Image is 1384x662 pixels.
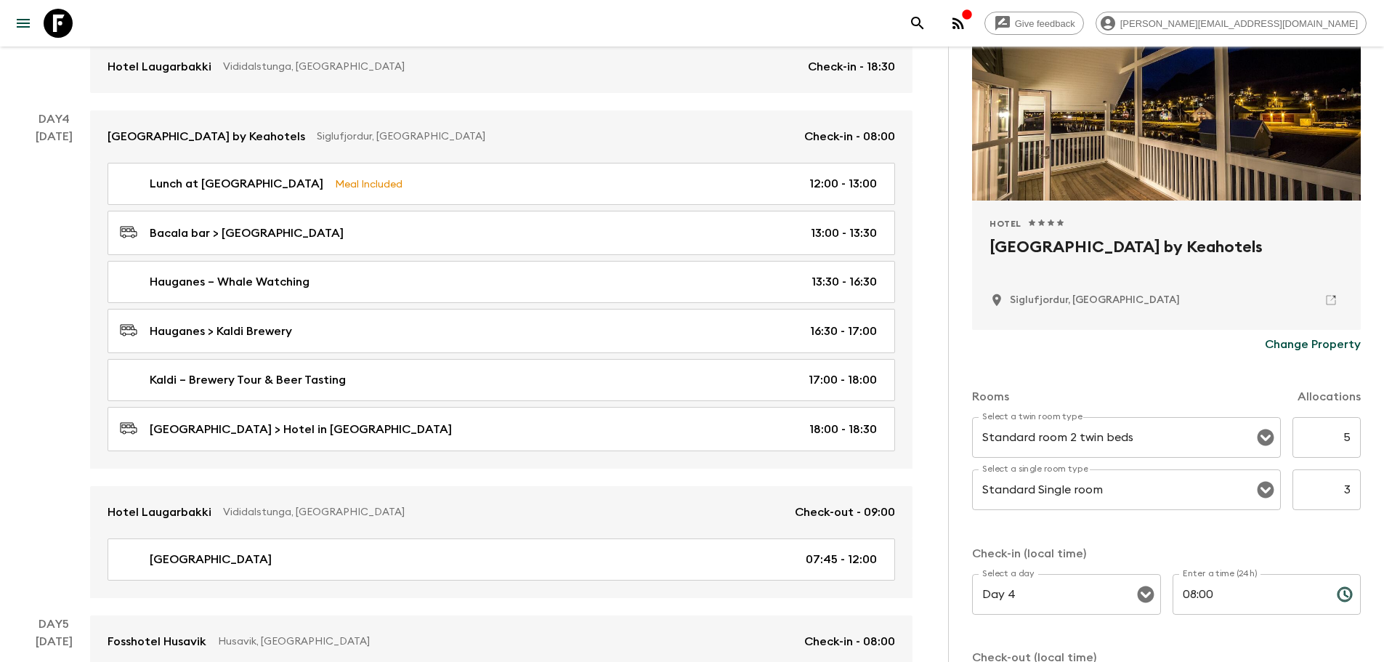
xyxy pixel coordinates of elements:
a: Hauganes > Kaldi Brewery16:30 - 17:00 [108,309,895,353]
div: [DATE] [36,128,73,598]
a: Give feedback [984,12,1084,35]
p: 17:00 - 18:00 [809,371,877,389]
p: [GEOGRAPHIC_DATA] by Keahotels [108,128,305,145]
p: Kaldi – Brewery Tour & Beer Tasting [150,371,346,389]
p: Siglufjordur, [GEOGRAPHIC_DATA] [317,129,793,144]
button: Change Property [1265,330,1361,359]
label: Select a single room type [982,463,1088,475]
p: 07:45 - 12:00 [806,551,877,568]
p: [GEOGRAPHIC_DATA] [150,551,272,568]
a: [GEOGRAPHIC_DATA] > Hotel in [GEOGRAPHIC_DATA]18:00 - 18:30 [108,407,895,451]
div: [PERSON_NAME][EMAIL_ADDRESS][DOMAIN_NAME] [1096,12,1367,35]
p: Rooms [972,388,1009,405]
p: 13:00 - 13:30 [811,225,877,242]
p: Allocations [1298,388,1361,405]
p: Fosshotel Husavik [108,633,206,650]
p: Check-in - 18:30 [808,58,895,76]
a: Bacala bar > [GEOGRAPHIC_DATA]13:00 - 13:30 [108,211,895,255]
a: Lunch at [GEOGRAPHIC_DATA]Meal Included12:00 - 13:00 [108,163,895,205]
a: Hotel LaugarbakkiVididalstunga, [GEOGRAPHIC_DATA]Check-out - 09:00 [90,486,912,538]
p: Day 4 [17,110,90,128]
a: Kaldi – Brewery Tour & Beer Tasting17:00 - 18:00 [108,359,895,401]
p: [GEOGRAPHIC_DATA] > Hotel in [GEOGRAPHIC_DATA] [150,421,452,438]
button: Open [1255,480,1276,500]
span: [PERSON_NAME][EMAIL_ADDRESS][DOMAIN_NAME] [1112,18,1366,29]
p: Check-in - 08:00 [804,633,895,650]
p: Bacala bar > [GEOGRAPHIC_DATA] [150,225,344,242]
button: menu [9,9,38,38]
label: Enter a time (24h) [1183,568,1258,580]
button: search adventures [903,9,932,38]
label: Select a day [982,568,1034,580]
p: Check-in (local time) [972,545,1361,562]
p: Husavik, [GEOGRAPHIC_DATA] [218,634,793,649]
p: Vididalstunga, [GEOGRAPHIC_DATA] [223,60,796,74]
p: 18:00 - 18:30 [809,421,877,438]
button: Choose time, selected time is 8:00 AM [1330,580,1359,609]
p: Hauganes – Whale Watching [150,273,309,291]
p: Day 5 [17,615,90,633]
button: Open [1136,584,1156,605]
a: Hotel LaugarbakkiVididalstunga, [GEOGRAPHIC_DATA]Check-in - 18:30 [90,41,912,93]
p: Change Property [1265,336,1361,353]
span: Hotel [990,218,1021,230]
a: [GEOGRAPHIC_DATA]07:45 - 12:00 [108,538,895,581]
p: Hotel Laugarbakki [108,504,211,521]
a: Hauganes – Whale Watching13:30 - 16:30 [108,261,895,303]
input: hh:mm [1173,574,1325,615]
p: Hotel Laugarbakki [108,58,211,76]
p: Lunch at [GEOGRAPHIC_DATA] [150,175,323,193]
h2: [GEOGRAPHIC_DATA] by Keahotels [990,235,1343,282]
p: Vididalstunga, [GEOGRAPHIC_DATA] [223,505,783,520]
div: Photo of Sigló Hotel by Keahotels [972,12,1361,201]
p: 16:30 - 17:00 [810,323,877,340]
label: Select a twin room type [982,411,1082,423]
p: Siglufjordur, Iceland [1010,293,1180,307]
a: [GEOGRAPHIC_DATA] by KeahotelsSiglufjordur, [GEOGRAPHIC_DATA]Check-in - 08:00 [90,110,912,163]
p: 13:30 - 16:30 [812,273,877,291]
span: Give feedback [1007,18,1083,29]
p: 12:00 - 13:00 [809,175,877,193]
p: Meal Included [335,176,402,192]
p: Check-out - 09:00 [795,504,895,521]
button: Open [1255,427,1276,448]
p: Hauganes > Kaldi Brewery [150,323,292,340]
p: Check-in - 08:00 [804,128,895,145]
